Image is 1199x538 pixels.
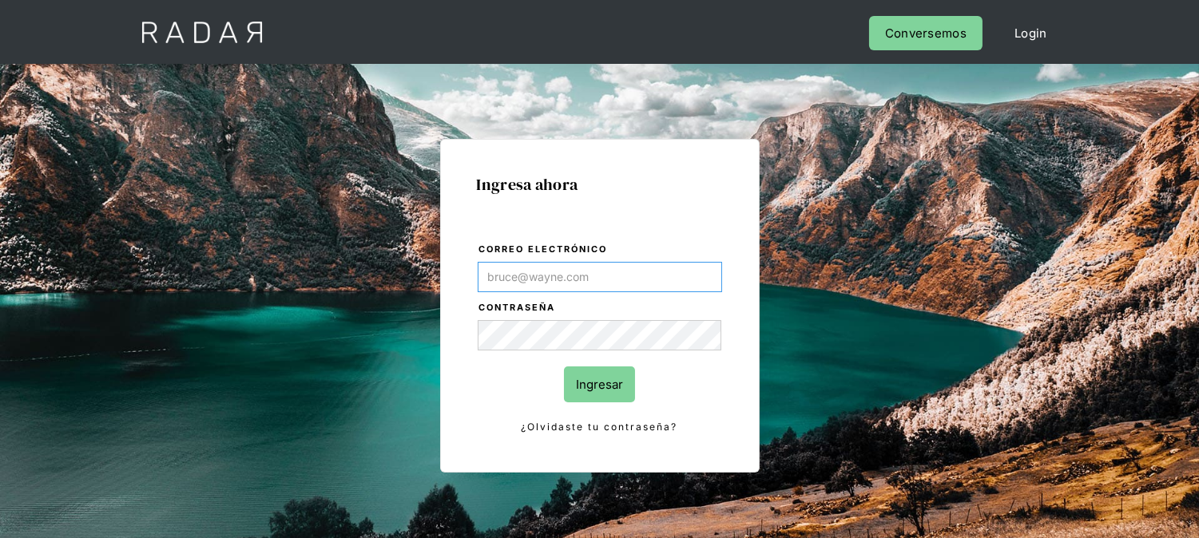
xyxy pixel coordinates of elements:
[479,300,722,316] label: Contraseña
[564,366,635,402] input: Ingresar
[478,418,722,436] a: ¿Olvidaste tu contraseña?
[477,176,723,193] h1: Ingresa ahora
[869,16,983,50] a: Conversemos
[478,262,722,292] input: bruce@wayne.com
[999,16,1063,50] a: Login
[477,241,723,436] form: Login Form
[479,242,722,258] label: Correo electrónico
